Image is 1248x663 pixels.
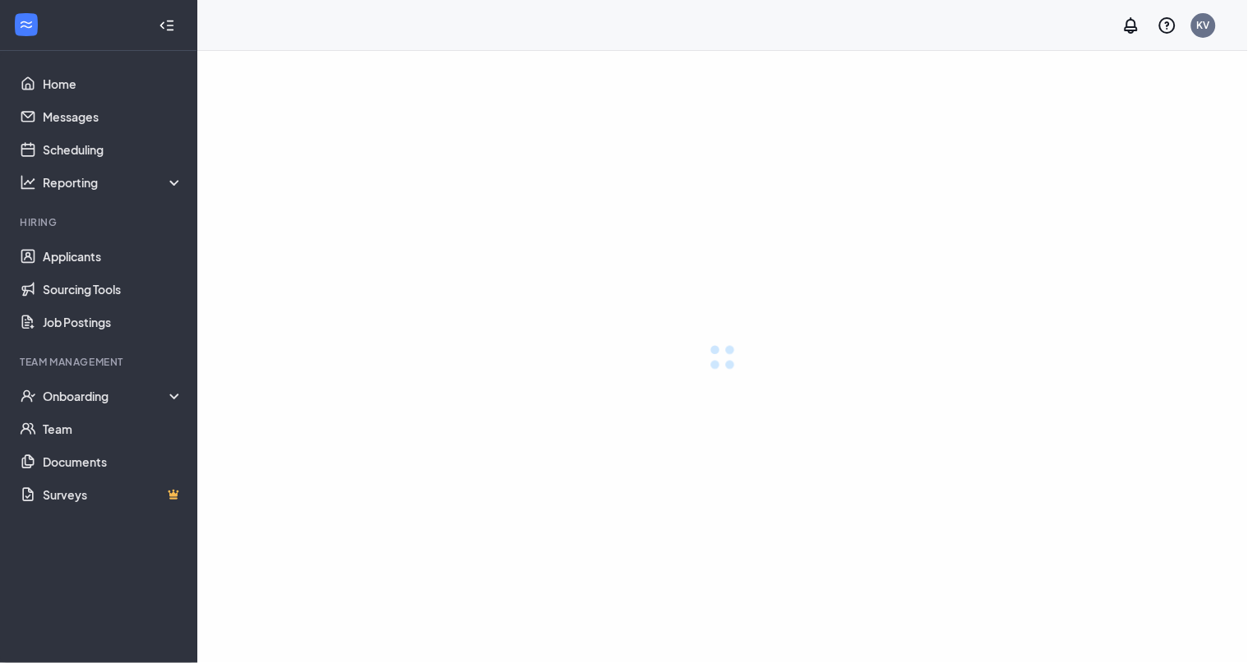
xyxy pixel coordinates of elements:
[20,174,36,191] svg: Analysis
[43,388,184,404] div: Onboarding
[43,306,183,338] a: Job Postings
[20,215,180,229] div: Hiring
[43,412,183,445] a: Team
[43,273,183,306] a: Sourcing Tools
[20,388,36,404] svg: UserCheck
[43,174,184,191] div: Reporting
[43,100,183,133] a: Messages
[20,355,180,369] div: Team Management
[1158,16,1177,35] svg: QuestionInfo
[159,17,175,34] svg: Collapse
[43,478,183,511] a: SurveysCrown
[43,133,183,166] a: Scheduling
[43,445,183,478] a: Documents
[18,16,35,33] svg: WorkstreamLogo
[43,240,183,273] a: Applicants
[1197,18,1210,32] div: KV
[43,67,183,100] a: Home
[1121,16,1141,35] svg: Notifications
